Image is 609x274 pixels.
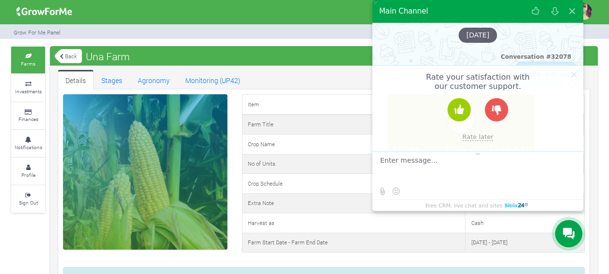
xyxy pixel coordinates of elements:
img: growforme image [574,2,593,21]
td: Extra Note [242,193,465,213]
small: Farms [21,60,35,67]
td: Harvest as [242,213,465,233]
span: Rate later [463,133,494,141]
img: growforme image [13,2,76,21]
small: Notifications [15,144,42,151]
button: Thank you! We hope to server you more. Visit www.growforme.com and tell your friends about us. [448,98,471,121]
a: Farms [11,47,45,73]
small: Profile [21,171,35,178]
a: Agronomy [130,70,177,89]
td: [DATE] - [DATE] [465,233,585,253]
span: Free CRM, live chat and sites [426,200,503,211]
td: Crop Schedule [242,174,465,194]
div: Rate later [567,68,581,82]
a: Monitoring (UP42) [177,70,248,89]
small: Finances [18,116,38,122]
td: Farm Title [242,115,465,135]
div: Conversation #32078 [372,48,583,62]
a: Investments [11,74,45,101]
button: Select emoticon [390,185,402,197]
td: Cash [465,213,585,233]
td: No of Units [242,154,465,174]
a: Finances [11,103,45,129]
td: Farm Start Date - Farm End Date [242,233,465,253]
a: Back [55,48,82,64]
label: Send file [376,185,388,197]
h4: Rate your satisfaction with our customer support. [421,72,535,91]
a: Sign Out [11,186,45,212]
div: Main Channel [379,7,428,16]
a: Details [58,70,94,89]
a: Profile [11,158,45,185]
td: Crop Name [242,135,465,154]
td: Item [242,95,465,115]
a: Stages [94,70,130,89]
button: We are sorry we didn't meet your expectation. Our CEO can be reached on whatsApp +233504561793 [485,98,508,121]
a: Free CRM, live chat and sites [426,200,530,211]
span: Una Farm [83,47,132,66]
small: Grow For Me Panel [14,29,61,36]
small: Sign Out [19,199,38,206]
a: Notifications [11,130,45,157]
small: Investments [15,88,42,95]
